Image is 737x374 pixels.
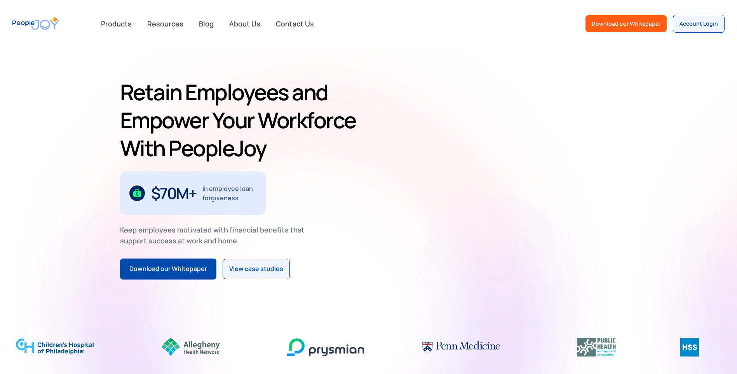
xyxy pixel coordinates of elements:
[129,264,207,274] div: Download our Whitepaper
[223,259,290,279] a: View case studies
[151,187,197,199] div: $70M+
[12,12,59,35] a: home
[143,15,188,32] a: Resources
[271,15,319,32] a: Contact Us
[225,15,265,32] a: About Us
[120,224,311,246] div: Keep employees motivated with financial benefits that support success at work and home.
[592,20,660,28] div: Download our Whitepaper
[120,259,216,280] a: Download our Whitepaper
[96,16,136,31] div: Products
[120,78,366,162] h1: Retain Employees and Empower Your Workforce With PeopleJoy
[585,15,667,32] a: Download our Whitepaper
[229,264,283,274] div: View case studies
[120,171,266,215] div: 1 / 3
[194,15,218,32] a: Blog
[680,20,718,28] div: Account Login
[673,15,725,33] a: Account Login
[202,184,256,203] div: in employee loan forgiveness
